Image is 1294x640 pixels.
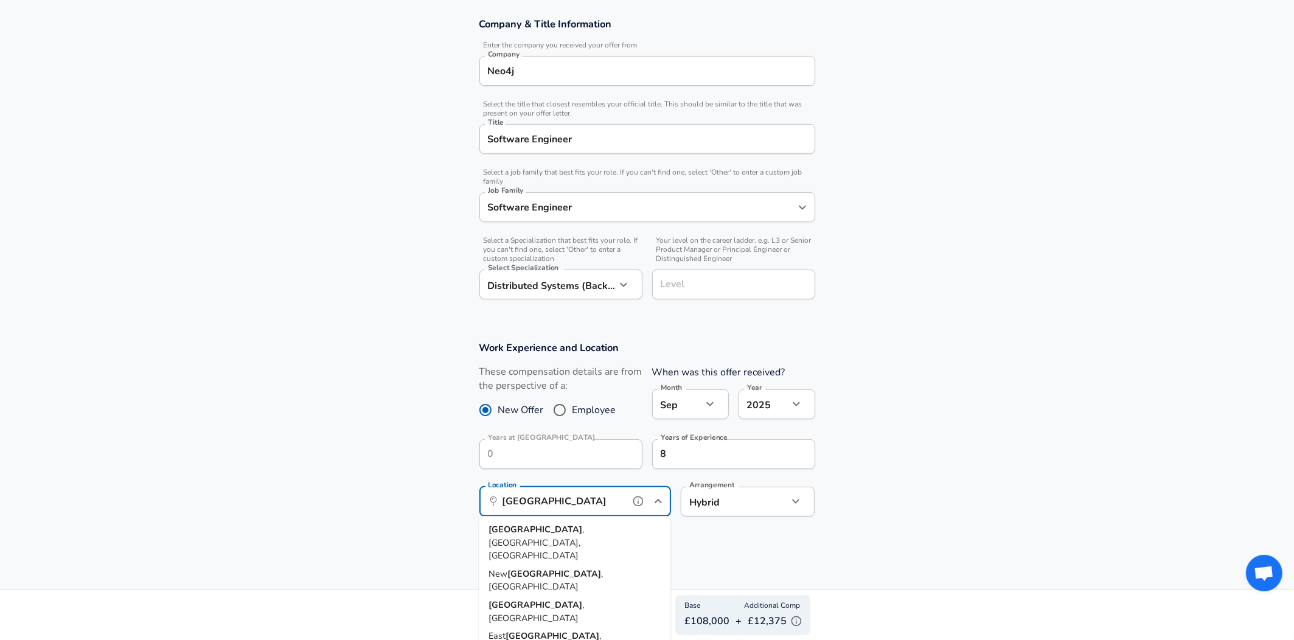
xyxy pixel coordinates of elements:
[488,434,596,441] label: Years at [GEOGRAPHIC_DATA]
[479,17,815,31] h3: Company & Title Information
[685,614,730,628] p: £108,000
[787,612,805,630] button: Explain Additional Compensation
[488,119,504,126] label: Title
[479,439,616,469] input: 0
[661,434,728,441] label: Years of Experience
[488,481,517,489] label: Location
[485,198,791,217] input: Software Engineer
[1246,555,1282,591] div: Open chat
[489,523,582,535] strong: [GEOGRAPHIC_DATA]
[739,389,788,419] div: 2025
[689,481,734,489] label: Arrangement
[489,568,603,593] span: , [GEOGRAPHIC_DATA]
[489,599,582,611] strong: [GEOGRAPHIC_DATA]
[485,130,810,148] input: Software Engineer
[479,100,815,118] span: Select the title that closest resembles your official title. This should be similar to the title ...
[485,61,810,80] input: Google
[661,384,682,391] label: Month
[479,168,815,186] span: Select a job family that best fits your role. If you can't find one, select 'Other' to enter a cu...
[489,568,507,580] span: New
[747,384,762,391] label: Year
[652,236,815,263] span: Your level on the career ladder. e.g. L3 or Senior Product Manager or Principal Engineer or Disti...
[748,612,805,630] p: £12,375
[736,614,742,628] p: +
[489,523,584,562] span: , [GEOGRAPHIC_DATA], [GEOGRAPHIC_DATA]
[652,389,702,419] div: Sep
[488,187,524,194] label: Job Family
[489,599,584,624] span: , [GEOGRAPHIC_DATA]
[685,600,701,612] span: Base
[488,50,520,58] label: Company
[629,492,647,510] button: help
[488,264,558,271] label: Select Specialization
[745,600,801,612] span: Additional Comp
[650,493,667,510] button: Close
[572,403,616,417] span: Employee
[681,487,770,517] div: Hybrid
[652,366,785,379] label: When was this offer received?
[507,568,601,580] strong: [GEOGRAPHIC_DATA]
[658,275,810,294] input: L3
[498,403,544,417] span: New Offer
[479,341,815,355] h3: Work Experience and Location
[794,199,811,216] button: Open
[652,439,788,469] input: 7
[479,41,815,50] span: Enter the company you received your offer from
[479,365,642,393] label: These compensation details are from the perspective of a:
[479,270,616,299] div: Distributed Systems (Back-End)
[479,236,642,263] span: Select a Specialization that best fits your role. If you can't find one, select 'Other' to enter ...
